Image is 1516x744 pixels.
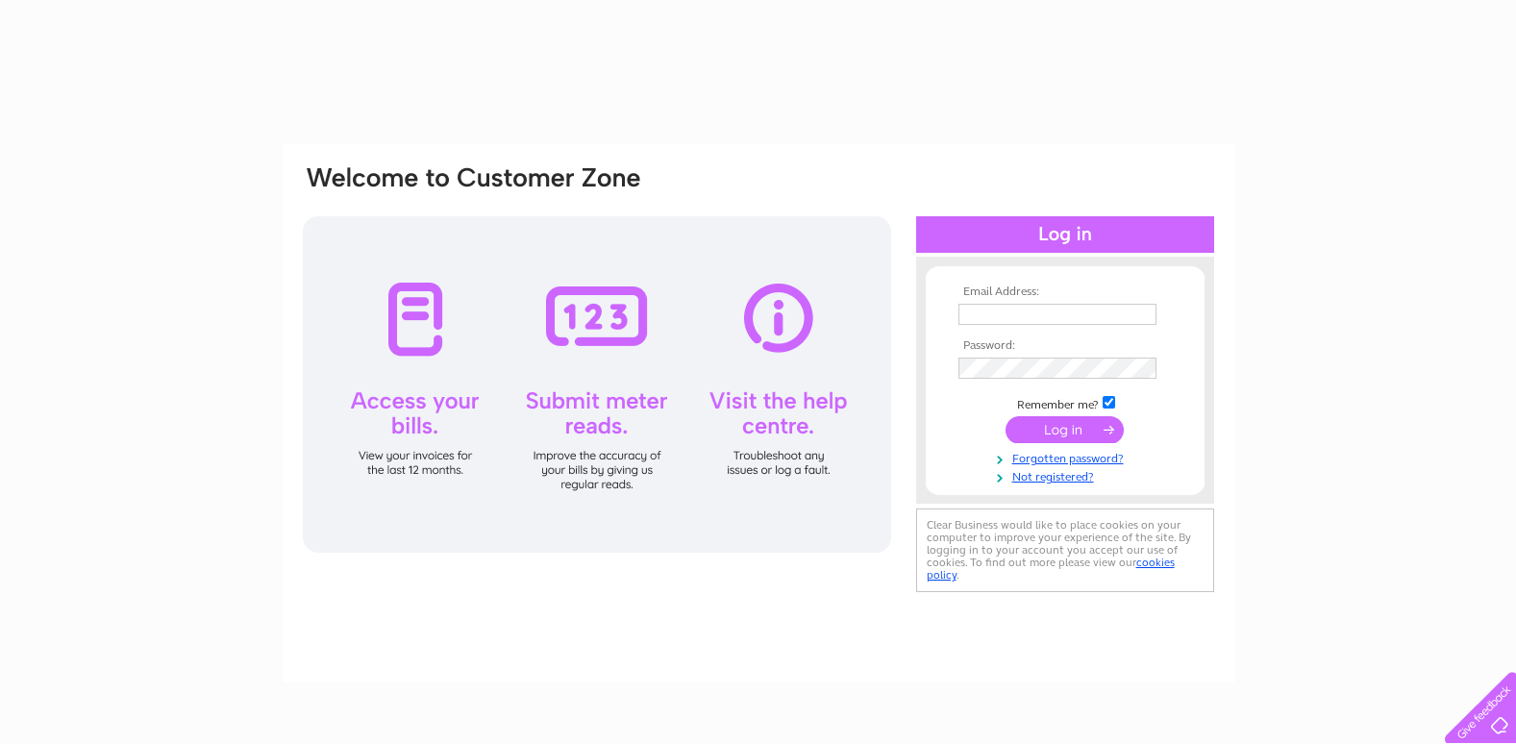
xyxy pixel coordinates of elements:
th: Email Address: [954,285,1177,299]
a: Not registered? [958,466,1177,484]
a: cookies policy [927,556,1175,582]
a: Forgotten password? [958,448,1177,466]
td: Remember me? [954,393,1177,412]
th: Password: [954,339,1177,353]
div: Clear Business would like to place cookies on your computer to improve your experience of the sit... [916,508,1214,592]
input: Submit [1006,416,1124,443]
